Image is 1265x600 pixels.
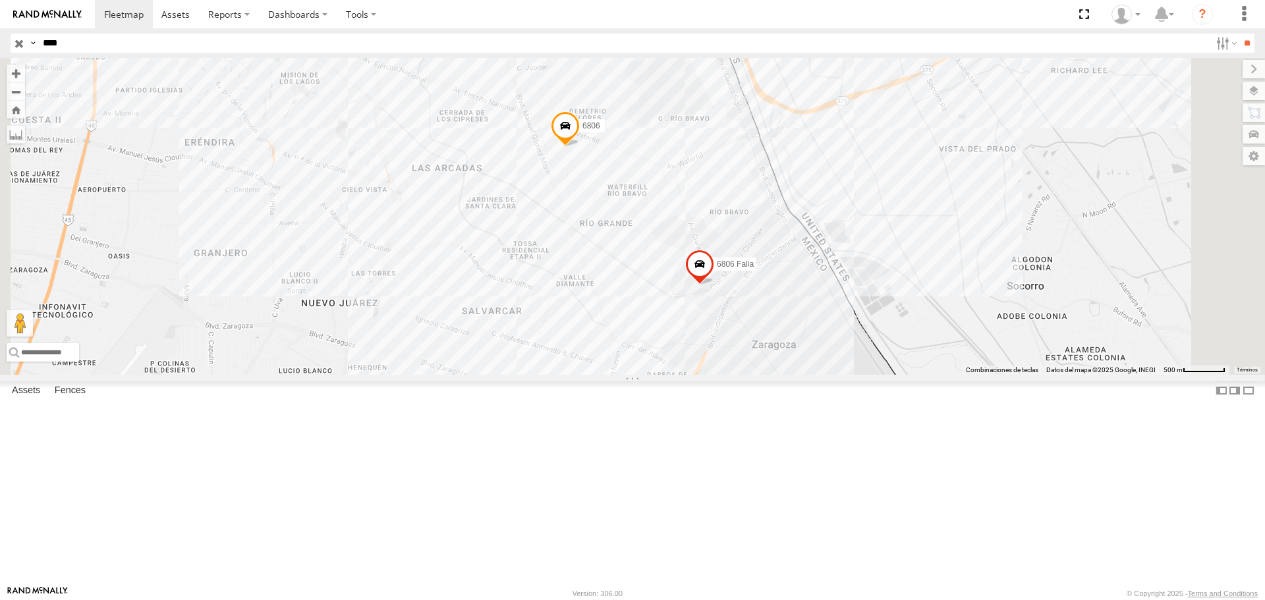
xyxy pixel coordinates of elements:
[7,82,25,101] button: Zoom out
[13,10,82,19] img: rand-logo.svg
[582,122,600,131] span: 6806
[1107,5,1145,24] div: Jonathan Ramirez
[1192,4,1213,25] i: ?
[7,125,25,144] label: Measure
[1211,34,1239,53] label: Search Filter Options
[1215,381,1228,400] label: Dock Summary Table to the Left
[1243,147,1265,165] label: Map Settings
[7,65,25,82] button: Zoom in
[7,587,68,600] a: Visit our Website
[1046,366,1156,373] span: Datos del mapa ©2025 Google, INEGI
[1228,381,1241,400] label: Dock Summary Table to the Right
[7,101,25,119] button: Zoom Home
[48,382,92,400] label: Fences
[717,259,754,269] span: 6806 Falla
[5,382,47,400] label: Assets
[1242,381,1255,400] label: Hide Summary Table
[573,589,623,597] div: Version: 306.00
[1164,366,1183,373] span: 500 m
[28,34,38,53] label: Search Query
[1188,589,1258,597] a: Terms and Conditions
[7,310,33,337] button: Arrastra al hombrecito al mapa para abrir Street View
[1237,367,1258,372] a: Términos (se abre en una nueva pestaña)
[1160,366,1229,375] button: Escala del mapa: 500 m por 61 píxeles
[966,366,1038,375] button: Combinaciones de teclas
[1127,589,1258,597] div: © Copyright 2025 -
